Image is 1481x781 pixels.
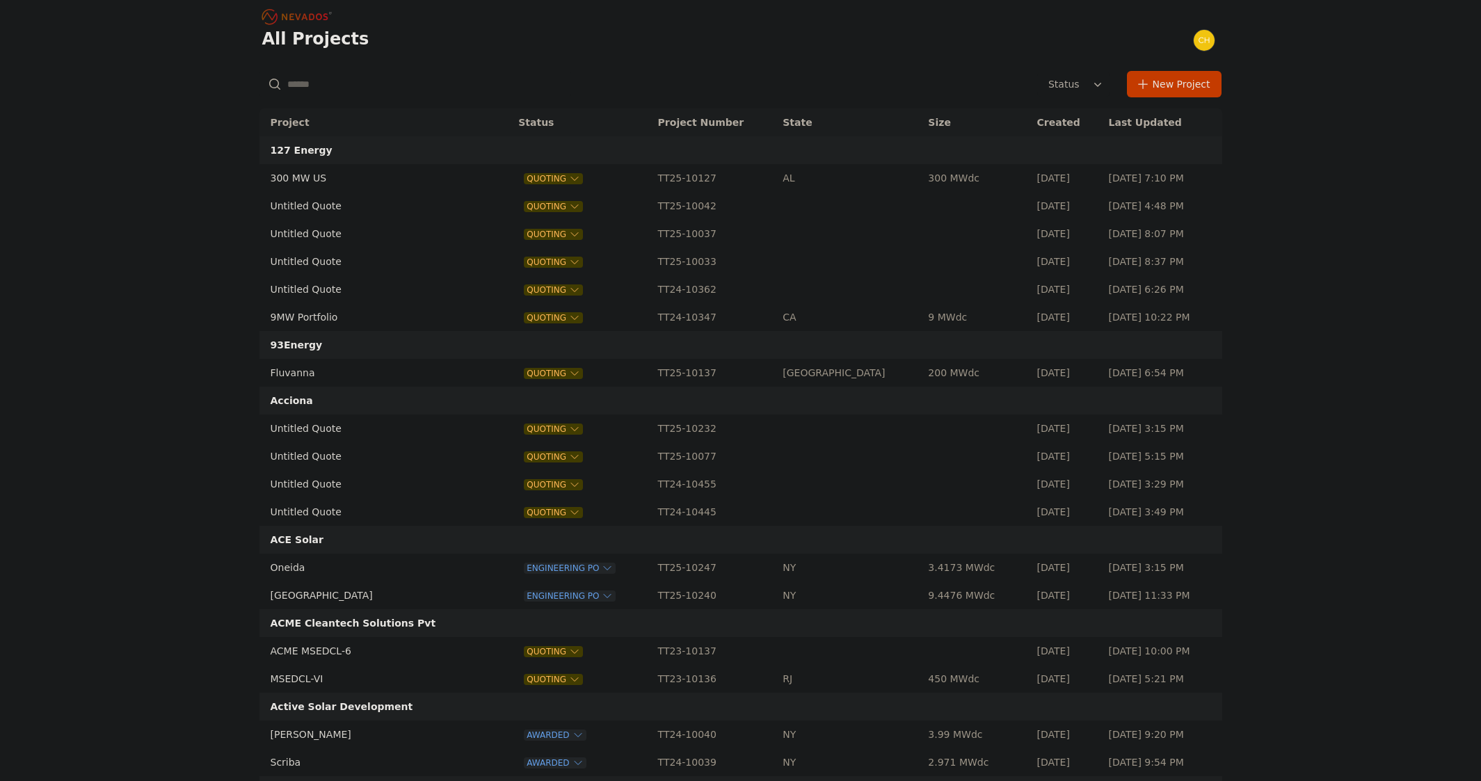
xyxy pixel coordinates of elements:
tr: Untitled QuoteQuotingTT24-10362[DATE][DATE] 6:26 PM [259,275,1222,303]
td: Untitled Quote [259,275,477,303]
td: [GEOGRAPHIC_DATA] [776,359,921,387]
td: [DATE] 4:48 PM [1102,192,1222,220]
td: 2.971 MWdc [921,748,1030,776]
span: Quoting [524,173,583,184]
tr: [PERSON_NAME]AwardedTT24-10040NY3.99 MWdc[DATE][DATE] 9:20 PM [259,720,1222,748]
td: [DATE] 8:07 PM [1102,220,1222,248]
td: 9 MWdc [921,303,1030,331]
button: Quoting [524,368,583,379]
span: Quoting [524,229,583,240]
td: [DATE] 10:22 PM [1102,303,1222,331]
td: 300 MWdc [921,164,1030,192]
th: State [776,108,921,136]
button: Quoting [524,312,583,323]
td: TT25-10247 [651,554,776,581]
td: Scriba [259,748,477,776]
td: [DATE] [1030,498,1102,526]
tr: Untitled QuoteQuotingTT25-10232[DATE][DATE] 3:15 PM [259,414,1222,442]
td: ACE Solar [259,526,1222,554]
td: [DATE] 3:15 PM [1102,414,1222,442]
td: TT25-10137 [651,359,776,387]
td: 3.99 MWdc [921,720,1030,748]
button: Awarded [524,757,586,768]
td: TT25-10037 [651,220,776,248]
td: Acciona [259,387,1222,414]
button: Quoting [524,507,583,518]
td: [DATE] 3:29 PM [1102,470,1222,498]
th: Created [1030,108,1102,136]
button: Quoting [524,257,583,268]
td: TT23-10136 [651,665,776,693]
td: TT24-10347 [651,303,776,331]
td: [DATE] [1030,748,1102,776]
button: Quoting [524,674,583,685]
tr: Untitled QuoteQuotingTT24-10455[DATE][DATE] 3:29 PM [259,470,1222,498]
img: chris.young@nevados.solar [1193,29,1215,51]
td: Untitled Quote [259,470,477,498]
td: [DATE] [1030,554,1102,581]
button: Quoting [524,479,583,490]
td: [DATE] 6:54 PM [1102,359,1222,387]
th: Size [921,108,1030,136]
td: [DATE] [1030,665,1102,693]
td: TT24-10040 [651,720,776,748]
tr: OneidaEngineering POTT25-10247NY3.4173 MWdc[DATE][DATE] 3:15 PM [259,554,1222,581]
tr: ACME MSEDCL-6QuotingTT23-10137[DATE][DATE] 10:00 PM [259,637,1222,665]
td: Untitled Quote [259,442,477,470]
td: TT24-10455 [651,470,776,498]
tr: [GEOGRAPHIC_DATA]Engineering POTT25-10240NY9.4476 MWdc[DATE][DATE] 11:33 PM [259,581,1222,609]
button: Quoting [524,451,583,462]
td: TT25-10240 [651,581,776,609]
nav: Breadcrumb [262,6,336,28]
tr: Untitled QuoteQuotingTT25-10033[DATE][DATE] 8:37 PM [259,248,1222,275]
td: TT25-10232 [651,414,776,442]
td: [DATE] 9:54 PM [1102,748,1222,776]
tr: Untitled QuoteQuotingTT25-10077[DATE][DATE] 5:15 PM [259,442,1222,470]
td: 3.4173 MWdc [921,554,1030,581]
tr: Untitled QuoteQuotingTT25-10037[DATE][DATE] 8:07 PM [259,220,1222,248]
td: Untitled Quote [259,192,477,220]
button: Status [1037,72,1110,97]
button: Quoting [524,201,583,212]
button: Quoting [524,424,583,435]
td: [DATE] [1030,248,1102,275]
td: TT24-10039 [651,748,776,776]
td: [DATE] [1030,220,1102,248]
button: Engineering PO [524,563,616,574]
td: [DATE] [1030,637,1102,665]
td: [DATE] [1030,720,1102,748]
td: [DATE] 5:21 PM [1102,665,1222,693]
td: [PERSON_NAME] [259,720,477,748]
td: [DATE] [1030,359,1102,387]
a: New Project [1127,71,1222,97]
td: Untitled Quote [259,414,477,442]
td: Untitled Quote [259,248,477,275]
td: AL [776,164,921,192]
tr: MSEDCL-VIQuotingTT23-10136RJ450 MWdc[DATE][DATE] 5:21 PM [259,665,1222,693]
td: TT24-10445 [651,498,776,526]
span: Status [1043,77,1080,91]
td: [DATE] [1030,192,1102,220]
tr: 9MW PortfolioQuotingTT24-10347CA9 MWdc[DATE][DATE] 10:22 PM [259,303,1222,331]
td: Oneida [259,554,477,581]
tr: FluvannaQuotingTT25-10137[GEOGRAPHIC_DATA]200 MWdc[DATE][DATE] 6:54 PM [259,359,1222,387]
td: [DATE] [1030,581,1102,609]
td: [DATE] 11:33 PM [1102,581,1222,609]
span: Engineering PO [524,590,616,602]
tr: Untitled QuoteQuotingTT24-10445[DATE][DATE] 3:49 PM [259,498,1222,526]
td: [DATE] 8:37 PM [1102,248,1222,275]
td: 9.4476 MWdc [921,581,1030,609]
span: Quoting [524,646,583,657]
td: NY [776,554,921,581]
td: Active Solar Development [259,693,1222,720]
